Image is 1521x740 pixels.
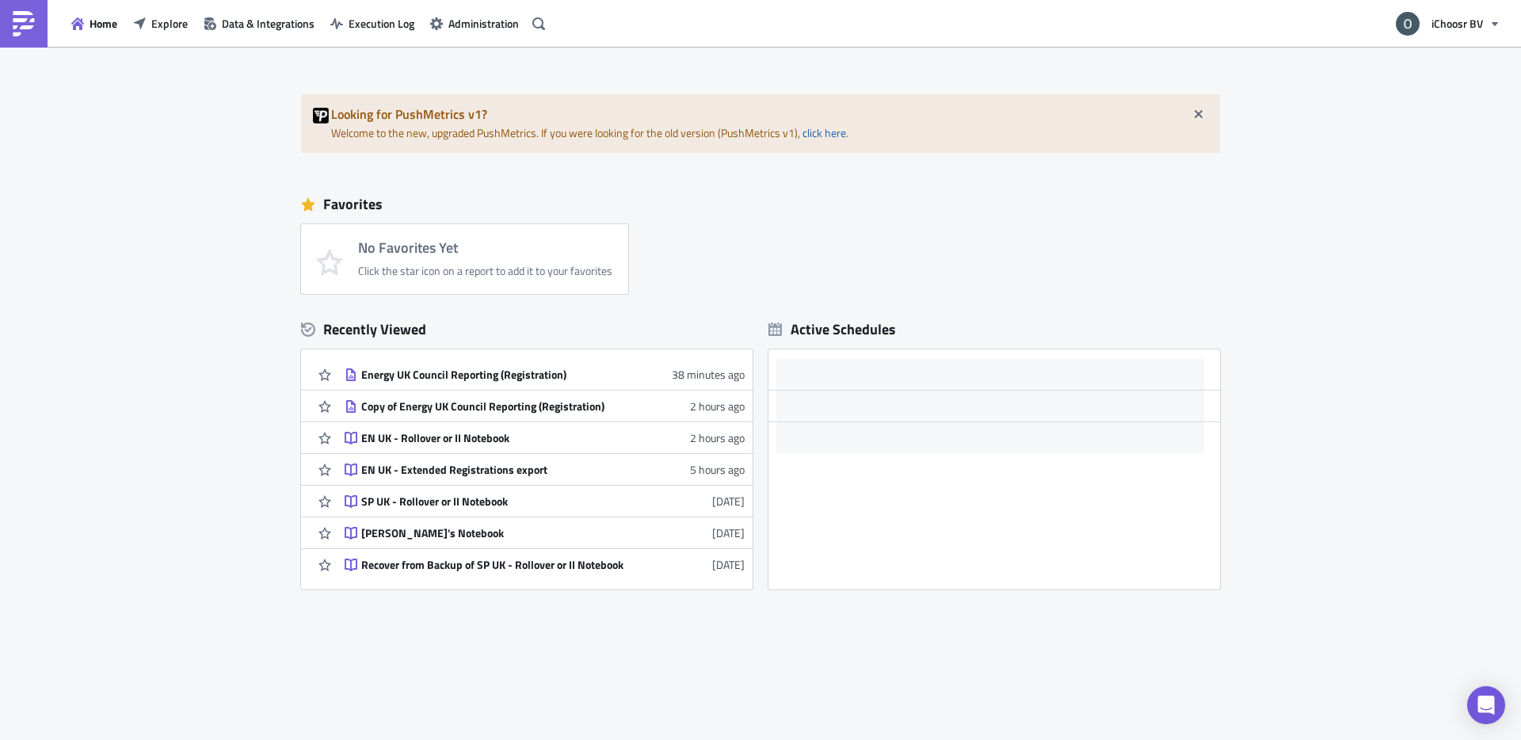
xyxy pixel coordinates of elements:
div: EN UK - Rollover or II Notebook [361,431,639,445]
time: 2025-08-11T09:19:33Z [712,556,745,573]
button: Home [63,11,125,36]
div: Recover from Backup of SP UK - Rollover or II Notebook [361,558,639,572]
div: Recently Viewed [301,318,753,341]
div: Active Schedules [768,320,896,338]
a: [PERSON_NAME]'s Notebook[DATE] [345,517,745,548]
time: 2025-08-26T10:06:17Z [712,493,745,509]
img: PushMetrics [11,11,36,36]
a: click here [802,124,846,141]
div: [PERSON_NAME]'s Notebook [361,526,639,540]
time: 2025-08-27T12:32:59Z [690,429,745,446]
button: Explore [125,11,196,36]
button: Execution Log [322,11,422,36]
a: Recover from Backup of SP UK - Rollover or II Notebook[DATE] [345,549,745,580]
div: EN UK - Extended Registrations export [361,463,639,477]
a: Energy UK Council Reporting (Registration)38 minutes ago [345,359,745,390]
span: Explore [151,15,188,32]
div: Welcome to the new, upgraded PushMetrics. If you were looking for the old version (PushMetrics v1... [301,94,1220,153]
span: Execution Log [349,15,414,32]
span: iChoosr BV [1431,15,1483,32]
div: Open Intercom Messenger [1467,686,1505,724]
div: Favorites [301,193,1220,216]
h5: Looking for PushMetrics v1? [331,108,1208,120]
button: iChoosr BV [1386,6,1509,41]
div: Energy UK Council Reporting (Registration) [361,368,639,382]
button: Data & Integrations [196,11,322,36]
a: Copy of Energy UK Council Reporting (Registration)2 hours ago [345,391,745,421]
a: SP UK - Rollover or II Notebook[DATE] [345,486,745,517]
h4: No Favorites Yet [358,240,612,256]
div: Click the star icon on a report to add it to your favorites [358,264,612,278]
div: SP UK - Rollover or II Notebook [361,494,639,509]
span: Data & Integrations [222,15,314,32]
time: 2025-08-27T12:56:51Z [690,398,745,414]
time: 2025-08-27T14:22:37Z [672,366,745,383]
a: EN UK - Rollover or II Notebook2 hours ago [345,422,745,453]
span: Home [90,15,117,32]
img: Avatar [1394,10,1421,37]
time: 2025-08-12T09:23:51Z [712,524,745,541]
div: Copy of Energy UK Council Reporting (Registration) [361,399,639,414]
a: EN UK - Extended Registrations export5 hours ago [345,454,745,485]
time: 2025-08-27T10:08:22Z [690,461,745,478]
span: Administration [448,15,519,32]
button: Administration [422,11,527,36]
